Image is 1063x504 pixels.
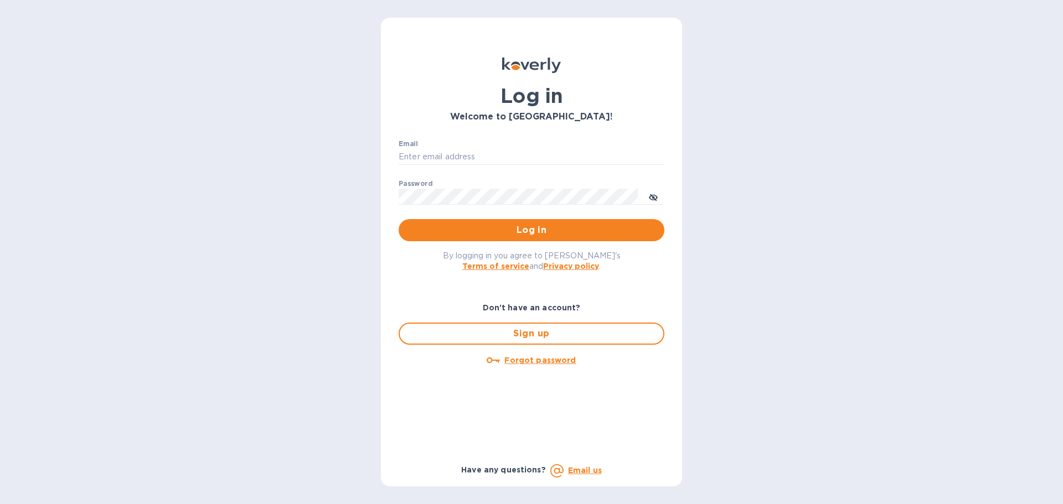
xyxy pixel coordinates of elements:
[502,58,561,73] img: Koverly
[399,112,664,122] h3: Welcome to [GEOGRAPHIC_DATA]!
[568,466,602,475] a: Email us
[399,84,664,107] h1: Log in
[399,323,664,345] button: Sign up
[462,262,529,271] a: Terms of service
[461,465,546,474] b: Have any questions?
[399,149,664,165] input: Enter email address
[642,185,664,207] button: toggle password visibility
[407,224,656,237] span: Log in
[483,303,581,312] b: Don't have an account?
[443,251,621,271] span: By logging in you agree to [PERSON_NAME]'s and .
[399,141,418,147] label: Email
[409,327,654,340] span: Sign up
[399,219,664,241] button: Log in
[543,262,599,271] a: Privacy policy
[504,356,576,365] u: Forgot password
[399,180,432,187] label: Password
